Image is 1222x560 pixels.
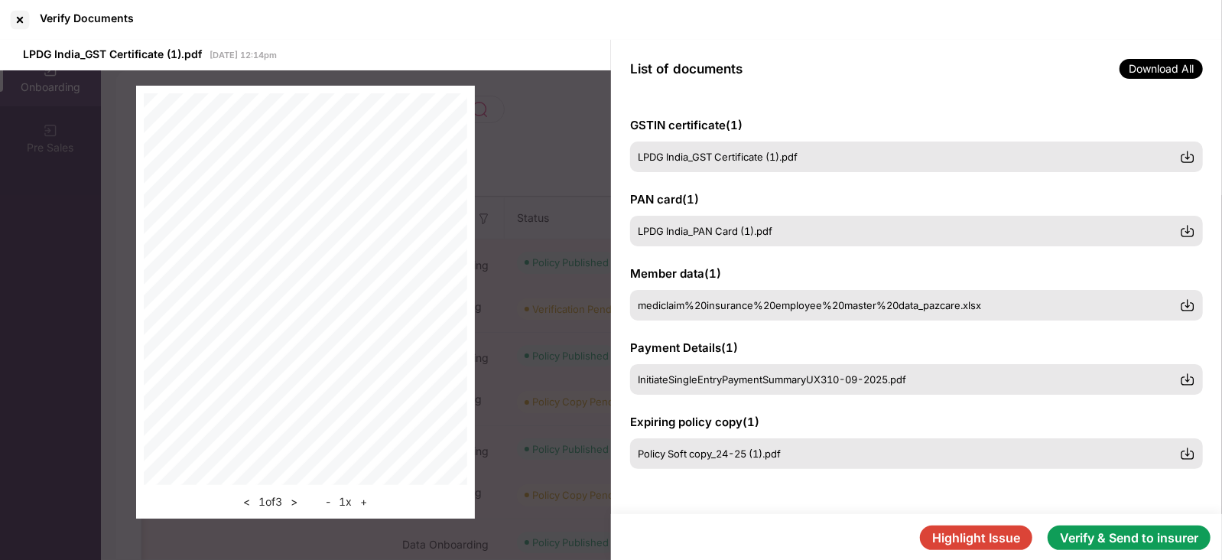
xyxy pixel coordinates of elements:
span: Download All [1120,59,1203,79]
span: LPDG India_GST Certificate (1).pdf [23,47,202,60]
button: - [321,493,335,511]
img: svg+xml;base64,PHN2ZyBpZD0iRG93bmxvYWQtMzJ4MzIiIHhtbG5zPSJodHRwOi8vd3d3LnczLm9yZy8yMDAwL3N2ZyIgd2... [1180,372,1195,387]
span: LPDG India_PAN Card (1).pdf [638,225,772,237]
span: List of documents [630,61,743,77]
img: svg+xml;base64,PHN2ZyBpZD0iRG93bmxvYWQtMzJ4MzIiIHhtbG5zPSJodHRwOi8vd3d3LnczLm9yZy8yMDAwL3N2ZyIgd2... [1180,149,1195,164]
button: < [239,493,255,511]
span: Policy Soft copy_24-25 (1).pdf [638,448,781,460]
span: PAN card ( 1 ) [630,192,699,207]
button: > [286,493,302,511]
span: GSTIN certificate ( 1 ) [630,118,743,132]
span: Member data ( 1 ) [630,266,721,281]
div: Verify Documents [40,11,134,24]
img: svg+xml;base64,PHN2ZyBpZD0iRG93bmxvYWQtMzJ4MzIiIHhtbG5zPSJodHRwOi8vd3d3LnczLm9yZy8yMDAwL3N2ZyIgd2... [1180,298,1195,313]
div: 1 x [321,493,372,511]
img: svg+xml;base64,PHN2ZyBpZD0iRG93bmxvYWQtMzJ4MzIiIHhtbG5zPSJodHRwOi8vd3d3LnczLm9yZy8yMDAwL3N2ZyIgd2... [1180,223,1195,239]
span: mediclaim%20insurance%20employee%20master%20data_pazcare.xlsx [638,299,981,311]
div: 1 of 3 [239,493,302,511]
img: svg+xml;base64,PHN2ZyBpZD0iRG93bmxvYWQtMzJ4MzIiIHhtbG5zPSJodHRwOi8vd3d3LnczLm9yZy8yMDAwL3N2ZyIgd2... [1180,446,1195,461]
span: LPDG India_GST Certificate (1).pdf [638,151,798,163]
span: Payment Details ( 1 ) [630,340,738,355]
span: Expiring policy copy ( 1 ) [630,415,759,429]
span: [DATE] 12:14pm [210,50,277,60]
button: + [356,493,372,511]
button: Highlight Issue [920,526,1032,550]
span: InitiateSingleEntryPaymentSummaryUX310-09-2025.pdf [638,373,906,386]
button: Verify & Send to insurer [1048,526,1211,550]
